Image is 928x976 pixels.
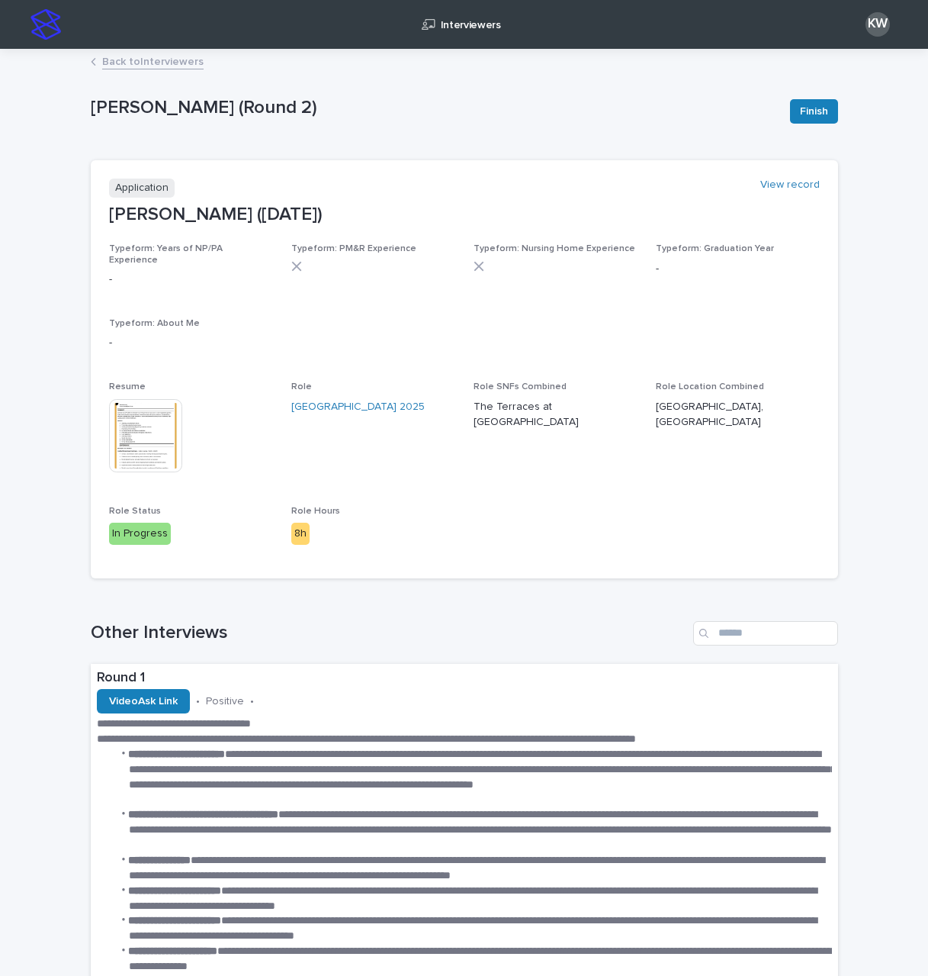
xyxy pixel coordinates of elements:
p: Application [109,179,175,198]
a: VideoAsk Link [97,689,190,713]
span: Typeform: PM&R Experience [291,244,416,253]
a: Back toInterviewers [102,52,204,69]
span: Typeform: Graduation Year [656,244,774,253]
span: Resume [109,382,146,391]
span: Role Location Combined [656,382,764,391]
div: 8h [291,523,310,545]
span: Role Hours [291,507,340,516]
p: - [109,335,820,351]
span: Typeform: Nursing Home Experience [474,244,635,253]
div: In Progress [109,523,171,545]
img: stacker-logo-s-only.png [31,9,61,40]
span: Role SNFs Combined [474,382,567,391]
p: - [656,261,820,277]
p: - [109,272,273,288]
p: [PERSON_NAME] (Round 2) [91,97,778,119]
p: [PERSON_NAME] ([DATE]) [109,204,820,226]
span: Finish [800,104,828,119]
span: Role Status [109,507,161,516]
button: Finish [790,99,838,124]
div: KW [865,12,890,37]
a: View record [760,179,820,192]
p: • [196,695,200,708]
span: VideoAsk Link [109,696,178,707]
p: Round 1 [97,670,832,687]
p: The Terraces at [GEOGRAPHIC_DATA] [474,399,637,431]
h1: Other Interviews [91,622,687,644]
p: [GEOGRAPHIC_DATA], [GEOGRAPHIC_DATA] [656,399,820,431]
span: Typeform: About Me [109,319,200,328]
a: [GEOGRAPHIC_DATA] 2025 [291,399,425,415]
span: Role [291,382,312,391]
p: Positive [206,695,244,708]
span: Typeform: Years of NP/PA Experience [109,244,223,264]
input: Search [693,621,838,646]
p: • [250,695,254,708]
